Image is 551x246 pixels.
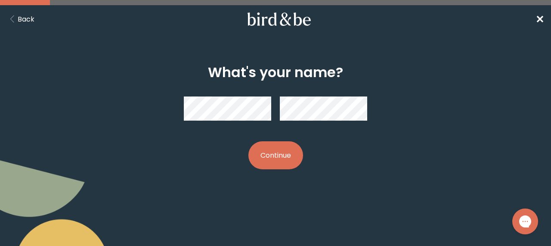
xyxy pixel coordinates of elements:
[536,12,544,26] span: ✕
[7,14,34,25] button: Back Button
[536,12,544,27] a: ✕
[208,62,343,83] h2: What's your name?
[508,206,542,237] iframe: Gorgias live chat messenger
[248,141,303,169] button: Continue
